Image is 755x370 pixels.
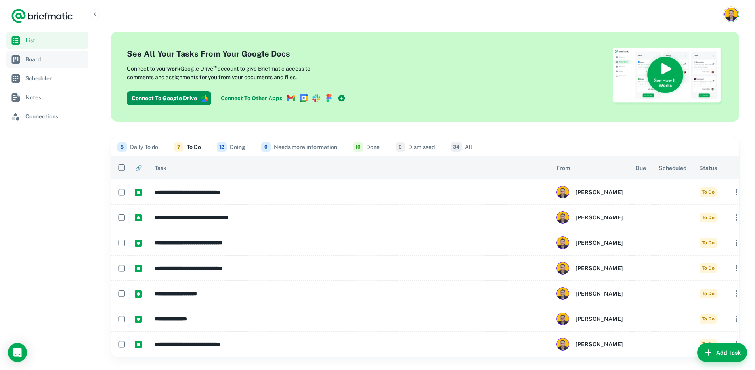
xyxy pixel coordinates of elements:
span: Board [25,55,85,64]
div: Alvin Cruz [556,338,623,351]
div: Alvin Cruz [556,262,623,275]
img: ACg8ocKIIAGPgim3zMkZKKPm-tQtE1uNqt4fkOz9DYOXDCiN0GSbZPo=s96-c [556,287,569,300]
img: https://app.briefmatic.com/assets/integrations/manual.png [135,341,142,348]
span: To Do [700,314,717,324]
img: ACg8ocKIIAGPgim3zMkZKKPm-tQtE1uNqt4fkOz9DYOXDCiN0GSbZPo=s96-c [556,186,569,198]
span: 0 [396,142,405,152]
h6: [PERSON_NAME] [575,188,623,196]
button: Done [353,137,380,156]
span: 34 [451,142,462,152]
button: Needs more information [261,137,337,156]
span: To Do [700,263,717,273]
button: Add Task [697,343,747,362]
div: Alvin Cruz [556,236,623,249]
span: To Do [700,187,717,197]
span: To Do [700,289,717,298]
img: https://app.briefmatic.com/assets/integrations/manual.png [135,265,142,272]
sup: ™ [213,64,218,69]
a: Scheduler [6,70,88,87]
span: Connections [25,112,85,121]
span: 🔗 [135,163,142,173]
div: Alvin Cruz [556,186,623,198]
img: https://app.briefmatic.com/assets/integrations/manual.png [135,214,142,221]
div: Alvin Cruz [556,313,623,325]
span: To Do [700,213,717,222]
button: Daily To do [117,137,158,156]
button: Dismissed [396,137,435,156]
button: To Do [174,137,201,156]
img: https://app.briefmatic.com/assets/integrations/manual.png [135,316,142,323]
h6: [PERSON_NAME] [575,238,623,247]
span: To Do [700,238,717,248]
span: 0 [261,142,271,152]
span: 10 [353,142,363,152]
img: https://app.briefmatic.com/assets/integrations/manual.png [135,240,142,247]
p: Connect to your Google Drive account to give Briefmatic access to comments and assignments for yo... [127,63,337,82]
span: Status [699,163,717,173]
b: work [167,65,180,72]
span: 5 [117,142,127,152]
h6: [PERSON_NAME] [575,264,623,273]
img: ACg8ocKIIAGPgim3zMkZKKPm-tQtE1uNqt4fkOz9DYOXDCiN0GSbZPo=s96-c [556,211,569,224]
a: Board [6,51,88,68]
button: Account button [723,6,739,22]
a: Notes [6,89,88,106]
h6: [PERSON_NAME] [575,289,623,298]
span: 7 [174,142,183,152]
div: Alvin Cruz [556,287,623,300]
span: To Do [700,339,717,349]
img: Alvin Cruz [724,8,738,21]
span: Notes [25,93,85,102]
span: Scheduler [25,74,85,83]
img: https://app.briefmatic.com/assets/integrations/manual.png [135,290,142,298]
a: List [6,32,88,49]
button: Doing [217,137,245,156]
button: All [451,137,472,156]
img: ACg8ocKIIAGPgim3zMkZKKPm-tQtE1uNqt4fkOz9DYOXDCiN0GSbZPo=s96-c [556,338,569,351]
img: See How Briefmatic Works [612,48,723,106]
a: Connections [6,108,88,125]
a: Connect To Other Apps [218,91,349,105]
h4: See All Your Tasks From Your Google Docs [127,48,349,60]
img: ACg8ocKIIAGPgim3zMkZKKPm-tQtE1uNqt4fkOz9DYOXDCiN0GSbZPo=s96-c [556,313,569,325]
h6: [PERSON_NAME] [575,315,623,323]
div: Alvin Cruz [556,211,623,224]
img: ACg8ocKIIAGPgim3zMkZKKPm-tQtE1uNqt4fkOz9DYOXDCiN0GSbZPo=s96-c [556,236,569,249]
span: Scheduled [659,163,686,173]
span: Task [155,163,166,173]
a: Logo [11,8,73,24]
span: List [25,36,85,45]
img: ACg8ocKIIAGPgim3zMkZKKPm-tQtE1uNqt4fkOz9DYOXDCiN0GSbZPo=s96-c [556,262,569,275]
span: From [556,163,570,173]
button: Connect To Google Drive [127,91,211,105]
div: Load Chat [8,343,27,362]
span: 12 [217,142,227,152]
h6: [PERSON_NAME] [575,213,623,222]
h6: [PERSON_NAME] [575,340,623,349]
span: Due [636,163,646,173]
img: https://app.briefmatic.com/assets/integrations/manual.png [135,189,142,196]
